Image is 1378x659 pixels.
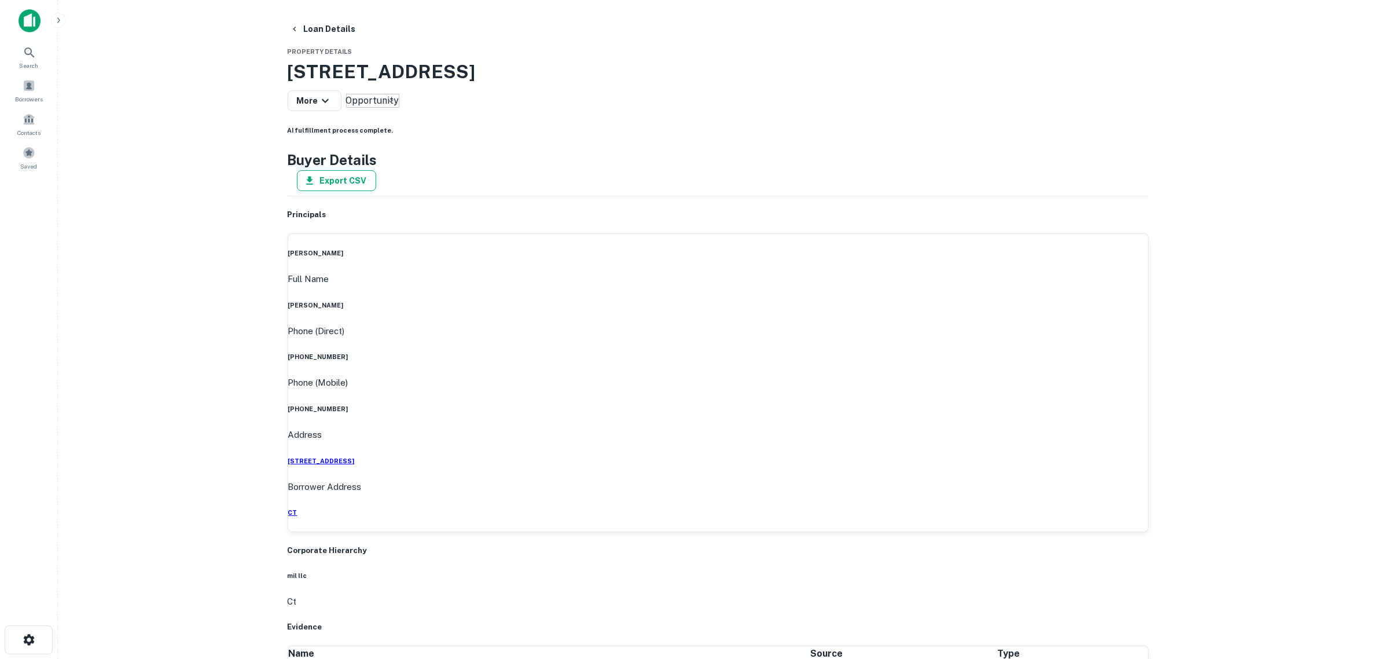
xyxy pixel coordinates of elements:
[3,75,54,106] a: Borrowers
[288,48,352,55] span: Property Details
[288,480,1148,494] p: Borrower Address
[288,272,1148,286] p: Full Name
[288,493,297,532] a: CT
[359,458,365,464] button: Copy Address
[288,324,345,338] p: Phone (Direct)
[1320,529,1378,585] iframe: Chat Widget
[3,142,54,173] a: Saved
[288,126,1149,135] h6: AI fulfillment process complete.
[288,376,348,390] p: Phone (Mobile)
[288,301,1148,310] h6: [PERSON_NAME]
[288,508,297,517] h6: CT
[288,404,1148,413] h6: [PHONE_NUMBER]
[288,621,1149,633] h5: Evidence
[297,170,376,191] button: Export CSV
[19,9,41,32] img: capitalize-icon.png
[3,108,54,140] a: Contacts
[15,94,43,104] span: Borrowers
[288,545,1149,557] h5: Corporate Hierarchy
[346,94,399,108] div: Opportunity
[288,248,1148,258] h6: [PERSON_NAME]
[17,128,41,137] span: Contacts
[288,442,355,480] a: [STREET_ADDRESS]
[288,209,1149,221] h5: Principals
[288,456,355,466] h6: [STREET_ADDRESS]
[288,90,341,111] button: More
[288,352,1148,361] h6: [PHONE_NUMBER]
[20,61,39,70] span: Search
[288,428,1148,442] p: Address
[288,595,1149,609] p: ct
[302,510,308,515] button: Copy Address
[288,58,1149,86] h3: [STREET_ADDRESS]
[288,571,1149,580] h6: mil llc
[3,41,54,72] a: Search
[21,162,38,171] span: Saved
[288,149,1149,170] h4: Buyer Details
[285,19,361,39] button: Loan Details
